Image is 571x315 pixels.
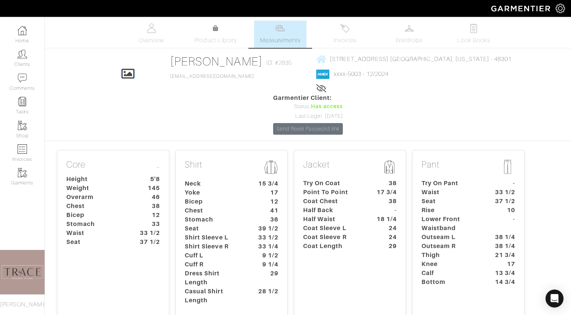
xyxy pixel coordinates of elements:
[249,224,284,233] dt: 39 1/2
[131,211,166,220] dt: 12
[297,224,368,233] dt: Coat Sleeve L
[254,21,307,48] a: Measurements
[486,179,521,188] dt: -
[297,206,368,215] dt: Half Back
[297,233,368,242] dt: Coat Sleeve R
[396,36,423,45] span: Wardrobe
[318,21,371,48] a: Invoices
[61,193,131,202] dt: Overarm
[266,58,292,67] span: ID: #2835
[500,159,515,174] img: msmt-pant-icon-b5f0be45518e7579186d657110a8042fb0a286fe15c7a31f2bf2767143a10412.png
[157,159,160,170] a: …
[179,233,249,242] dt: Shirt Sleeve L
[297,215,368,224] dt: Half Waist
[416,233,486,242] dt: Outseam L
[131,184,166,193] dt: 145
[18,144,27,154] img: orders-icon-0abe47150d42831381b5fb84f609e132dff9fe21cb692f30cb5eec754e2cba89.png
[416,206,486,215] dt: Rise
[416,251,486,260] dt: Thigh
[61,202,131,211] dt: Chest
[297,188,368,197] dt: Point To Point
[416,278,486,287] dt: Bottom
[416,188,486,197] dt: Waist
[486,242,521,251] dt: 38 1/4
[546,290,564,308] div: Open Intercom Messenger
[383,21,435,48] a: Wardrobe
[260,36,301,45] span: Measurements
[368,233,402,242] dt: 24
[179,251,249,260] dt: Cuff L
[273,103,343,111] div: Status:
[179,206,249,215] dt: Chest
[486,251,521,260] dt: 21 3/4
[179,224,249,233] dt: Seat
[416,179,486,188] dt: Try On Pant
[334,71,389,77] a: xxxx-5003 - 12/2024
[249,269,284,287] dt: 29
[179,269,249,287] dt: Dress Shirt Length
[18,121,27,130] img: garments-icon-b7da505a4dc4fd61783c78ac3ca0ef83fa9d6f193b1c9dc38574b1d14d53ca28.png
[18,97,27,106] img: reminder-icon-8004d30b9f0a5d33ae49ab947aed9ed385cf756f9e5892f1edd6e32f2345188e.png
[303,159,397,176] p: Jacket
[447,21,500,48] a: Look Books
[330,56,511,62] span: [STREET_ADDRESS] [GEOGRAPHIC_DATA], [US_STATE] - 48301
[179,188,249,197] dt: Yoke
[179,260,249,269] dt: Cuff R
[179,215,249,224] dt: Stomach
[368,179,402,188] dt: 38
[18,49,27,59] img: clients-icon-6bae9207a08558b7cb47a8932f037763ab4055f8c8b6bfacd5dc20c3e0201464.png
[368,215,402,224] dt: 18 1/4
[487,2,556,15] img: garmentier-logo-header-white-b43fb05a5012e4ada735d5af1a66efaba907eab6374d6393d1fbf88cb4ef424d.png
[249,251,284,260] dt: 9 1/2
[382,159,397,174] img: msmt-jacket-icon-80010867aa4725b62b9a09ffa5103b2b3040b5cb37876859cbf8e78a4e2258a7.png
[185,159,278,176] p: Shirt
[18,168,27,177] img: garments-icon-b7da505a4dc4fd61783c78ac3ca0ef83fa9d6f193b1c9dc38574b1d14d53ca28.png
[146,24,156,33] img: basicinfo-40fd8af6dae0f16599ec9e87c0ef1c0a1fdea2edbe929e3d69a839185d80c458.svg
[170,74,254,79] a: [EMAIL_ADDRESS][DOMAIN_NAME]
[368,224,402,233] dt: 24
[486,233,521,242] dt: 38 1/4
[249,197,284,206] dt: 12
[18,26,27,35] img: dashboard-icon-dbcd8f5a0b271acd01030246c82b418ddd0df26cd7fceb0bd07c9910d44c42f6.png
[416,269,486,278] dt: Calf
[61,184,131,193] dt: Weight
[61,229,131,238] dt: Waist
[179,197,249,206] dt: Bicep
[131,202,166,211] dt: 38
[263,159,278,175] img: msmt-shirt-icon-3af304f0b202ec9cb0a26b9503a50981a6fda5c95ab5ec1cadae0dbe11e5085a.png
[249,188,284,197] dt: 17
[139,36,164,45] span: Overview
[131,175,166,184] dt: 5'8
[457,36,490,45] span: Look Books
[131,220,166,229] dt: 33
[61,175,131,184] dt: Height
[333,36,356,45] span: Invoices
[131,193,166,202] dt: 46
[416,215,486,233] dt: Lower Front Waistband
[249,287,284,305] dt: 28 1/2
[368,188,402,197] dt: 17 3/4
[61,211,131,220] dt: Bicep
[316,54,511,64] a: [STREET_ADDRESS] [GEOGRAPHIC_DATA], [US_STATE] - 48301
[170,55,263,68] a: [PERSON_NAME]
[18,73,27,83] img: comment-icon-a0a6a9ef722e966f86d9cbdc48e553b5cf19dbc54f86b18d962a5391bc8f6eb6.png
[486,278,521,287] dt: 14 3/4
[66,159,160,172] p: Core
[486,188,521,197] dt: 33 1/2
[297,197,368,206] dt: Coat Chest
[273,94,343,103] span: Garmentier Client:
[486,260,521,269] dt: 17
[368,242,402,251] dt: 29
[368,206,402,215] dt: -
[275,24,285,33] img: measurements-466bbee1fd09ba9460f595b01e5d73f9e2bff037440d3c8f018324cb6cdf7a4a.svg
[131,229,166,238] dt: 33 1/2
[249,215,284,224] dt: 36
[249,233,284,242] dt: 33 1/2
[125,21,178,48] a: Overview
[340,24,350,33] img: orders-27d20c2124de7fd6de4e0e44c1d41de31381a507db9b33961299e4e07d508b8c.svg
[416,197,486,206] dt: Seat
[486,269,521,278] dt: 13 3/4
[61,220,131,229] dt: Stomach
[422,159,515,176] p: Pant
[469,24,478,33] img: todo-9ac3debb85659649dc8f770b8b6100bb5dab4b48dedcbae339e5042a72dfd3cc.svg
